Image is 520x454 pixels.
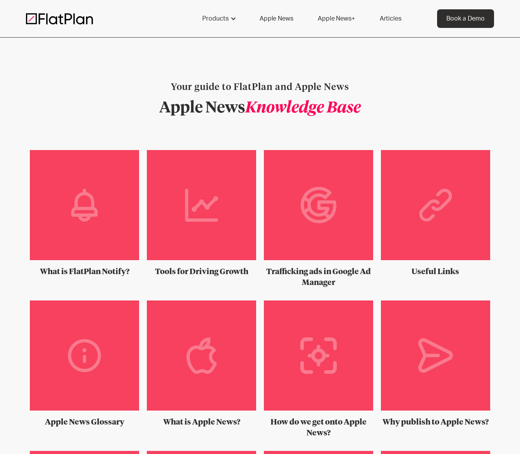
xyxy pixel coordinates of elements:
a: What is Apple News? [147,300,256,428]
a: How do we get onto Apple News? [264,300,373,438]
h2: What is Apple News? [147,417,256,428]
h2: Useful Links [381,266,490,277]
a: Apple News [250,9,302,28]
a: Book a Demo [437,9,494,28]
h2: Trafficking ads in Google Ad Manager [264,266,373,288]
a: What is FlatPlan Notify? [30,150,139,277]
div: Book a Demo [446,14,485,23]
a: Apple News+ [308,9,364,28]
h2: Why publish to Apple News? [381,417,490,428]
a: Articles [370,9,411,28]
a: Apple News Glossary [30,300,139,428]
em: Knowledge Base [245,100,361,116]
div: Products [202,14,229,23]
div: Your guide to FlatPlan and Apple News [159,81,361,94]
h2: Tools for Driving Growth [147,266,256,277]
h2: Apple News Glossary [30,417,139,428]
h2: What is FlatPlan Notify? [30,266,139,277]
div: Products [193,9,244,28]
h1: Apple News [159,100,361,116]
h2: How do we get onto Apple News? [264,417,373,438]
a: Tools for Driving Growth [147,150,256,277]
a: Why publish to Apple News? [381,300,490,428]
a: Useful Links [381,150,490,277]
a: Trafficking ads in Google Ad Manager [264,150,373,288]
